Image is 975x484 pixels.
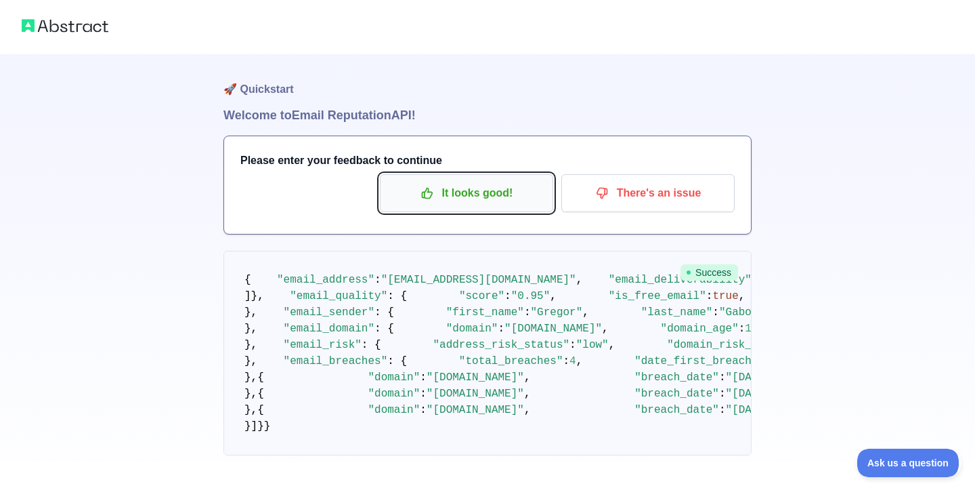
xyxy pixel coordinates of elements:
[530,306,582,319] span: "Gregor"
[569,355,576,367] span: 4
[446,323,498,335] span: "domain"
[634,388,719,400] span: "breach_date"
[374,306,394,319] span: : {
[524,371,531,384] span: ,
[284,323,374,335] span: "email_domain"
[420,404,427,416] span: :
[387,290,407,302] span: : {
[420,388,427,400] span: :
[420,371,427,384] span: :
[223,54,752,106] h1: 🚀 Quickstart
[374,323,394,335] span: : {
[561,174,735,212] button: There's an issue
[459,290,504,302] span: "score"
[667,339,797,351] span: "domain_risk_status"
[641,306,713,319] span: "last_name"
[368,404,420,416] span: "domain"
[427,388,524,400] span: "[DOMAIN_NAME]"
[706,290,713,302] span: :
[427,371,524,384] span: "[DOMAIN_NAME]"
[223,106,752,125] h1: Welcome to Email Reputation API!
[550,290,557,302] span: ,
[284,339,362,351] span: "email_risk"
[661,323,739,335] span: "domain_age"
[739,290,745,302] span: ,
[609,274,752,286] span: "email_deliverability"
[634,404,719,416] span: "breach_date"
[719,306,764,319] span: "Gabor"
[719,371,726,384] span: :
[504,323,602,335] span: "[DOMAIN_NAME]"
[857,449,961,477] iframe: Toggle Customer Support
[602,323,609,335] span: ,
[362,339,381,351] span: : {
[511,290,550,302] span: "0.95"
[524,388,531,400] span: ,
[504,290,511,302] span: :
[374,274,381,286] span: :
[726,388,778,400] span: "[DATE]"
[524,306,531,319] span: :
[290,290,387,302] span: "email_quality"
[459,355,563,367] span: "total_breaches"
[609,339,615,351] span: ,
[680,264,738,281] span: Success
[387,355,407,367] span: : {
[739,323,745,335] span: :
[390,182,543,205] p: It looks good!
[719,404,726,416] span: :
[745,323,777,335] span: 11021
[576,274,583,286] span: ,
[240,153,735,169] h3: Please enter your feedback to continue
[634,355,771,367] span: "date_first_breached"
[571,182,724,205] p: There's an issue
[582,306,589,319] span: ,
[634,371,719,384] span: "breach_date"
[726,371,778,384] span: "[DATE]"
[427,404,524,416] span: "[DOMAIN_NAME]"
[244,274,251,286] span: {
[446,306,524,319] span: "first_name"
[22,16,108,35] img: Abstract logo
[381,274,576,286] span: "[EMAIL_ADDRESS][DOMAIN_NAME]"
[609,290,706,302] span: "is_free_email"
[726,404,778,416] span: "[DATE]"
[498,323,504,335] span: :
[380,174,553,212] button: It looks good!
[712,290,738,302] span: true
[569,339,576,351] span: :
[524,404,531,416] span: ,
[277,274,374,286] span: "email_address"
[576,355,583,367] span: ,
[284,306,374,319] span: "email_sender"
[368,388,420,400] span: "domain"
[284,355,388,367] span: "email_breaches"
[712,306,719,319] span: :
[719,388,726,400] span: :
[368,371,420,384] span: "domain"
[576,339,609,351] span: "low"
[563,355,569,367] span: :
[433,339,569,351] span: "address_risk_status"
